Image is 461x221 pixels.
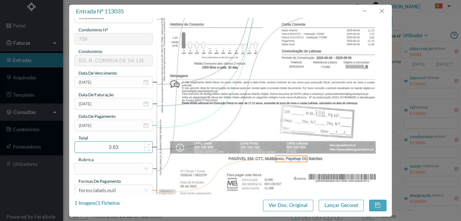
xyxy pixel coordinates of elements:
button: PT [429,1,454,12]
button: Ver Doc. Original [263,200,313,211]
i: icon: calendar [143,101,148,106]
span: Decrease Value [145,147,152,153]
span: entrada nº 113035 [76,8,124,14]
span: data de vencimento [79,70,117,76]
span: Increase Value [145,142,152,147]
i: icon: down [147,149,150,151]
div: 1 Imagens | 1 Ficheiros [75,200,120,207]
span: data de faturação [79,92,114,97]
span: Formas de Pagamento [79,178,121,184]
i: icon: calendar [143,123,148,128]
i: icon: up [147,143,150,146]
span: data de pagamento [79,114,116,119]
span: total [79,135,88,141]
div: forms.labels.null [79,185,116,196]
i: icon: calendar [143,80,148,85]
i: icon: down [144,167,148,171]
span: rubrica [79,157,94,162]
span: condomínio [79,49,102,54]
button: Lançar Gecond [319,200,364,211]
span: condomínio nº [79,27,108,32]
i: icon: down [144,188,148,193]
